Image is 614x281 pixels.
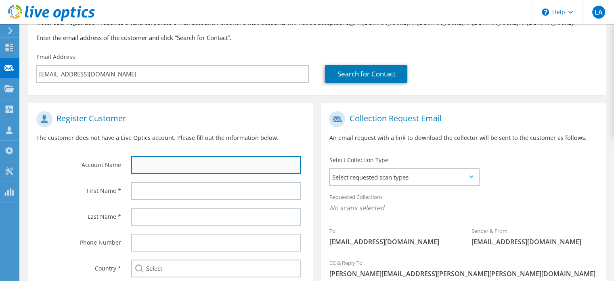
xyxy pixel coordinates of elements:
[329,133,597,142] p: An email request with a link to download the collector will be sent to the customer as follows.
[36,208,121,221] label: Last Name *
[321,222,463,250] div: To
[36,111,301,127] h1: Register Customer
[329,203,597,212] span: No scans selected
[542,8,549,16] svg: \n
[36,260,121,273] label: Country *
[36,53,75,61] label: Email Address
[329,156,388,164] label: Select Collection Type
[321,188,606,218] div: Requested Collections
[329,269,597,278] span: [PERSON_NAME][EMAIL_ADDRESS][PERSON_NAME][PERSON_NAME][DOMAIN_NAME]
[36,182,121,195] label: First Name *
[330,169,478,185] span: Select requested scan types
[36,156,121,169] label: Account Name
[592,6,605,19] span: LA
[36,133,305,142] p: The customer does not have a Live Optics account. Please fill out the information below.
[325,65,407,83] a: Search for Contact
[472,237,598,246] span: [EMAIL_ADDRESS][DOMAIN_NAME]
[329,111,593,127] h1: Collection Request Email
[36,234,121,247] label: Phone Number
[463,222,606,250] div: Sender & From
[36,33,598,42] h3: Enter the email address of the customer and click “Search for Contact”.
[329,237,455,246] span: [EMAIL_ADDRESS][DOMAIN_NAME]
